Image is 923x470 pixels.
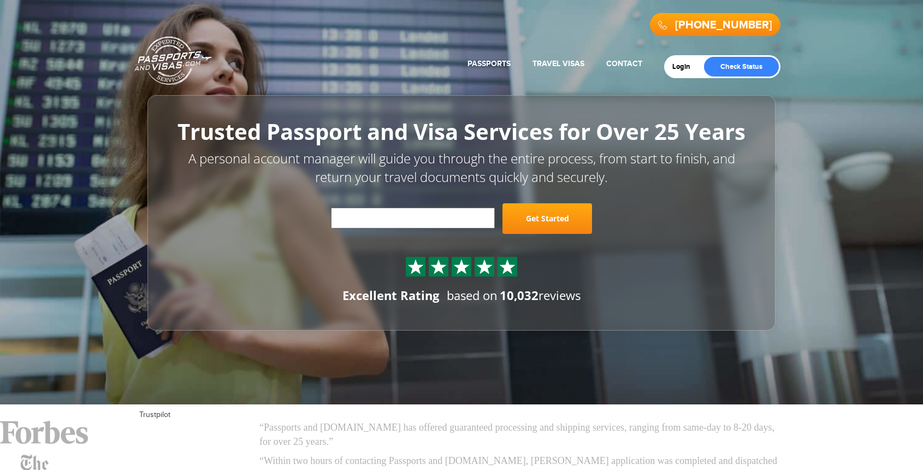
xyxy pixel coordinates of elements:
[500,287,539,303] strong: 10,032
[476,258,493,275] img: Sprite St
[606,59,642,68] a: Contact
[468,59,511,68] a: Passports
[499,258,516,275] img: Sprite St
[447,287,498,303] span: based on
[134,36,212,85] a: Passports & [DOMAIN_NAME]
[453,258,470,275] img: Sprite St
[172,120,751,144] h1: Trusted Passport and Visa Services for Over 25 Years
[172,149,751,187] p: A personal account manager will guide you through the entire process, from start to finish, and r...
[502,203,592,234] a: Get Started
[672,62,698,71] a: Login
[500,287,581,303] span: reviews
[675,19,772,32] a: [PHONE_NUMBER]
[704,57,779,77] a: Check Status
[342,287,439,304] div: Excellent Rating
[532,59,584,68] a: Travel Visas
[430,258,447,275] img: Sprite St
[139,410,170,419] a: Trustpilot
[259,421,784,449] p: “Passports and [DOMAIN_NAME] has offered guaranteed processing and shipping services, ranging fro...
[407,258,424,275] img: Sprite St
